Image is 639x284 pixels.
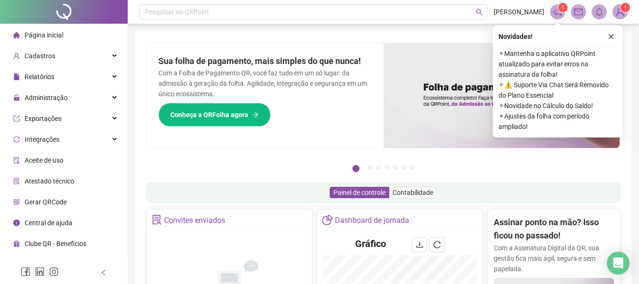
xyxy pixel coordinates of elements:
span: instagram [49,267,59,276]
span: gift [13,240,20,247]
h4: Gráfico [355,237,386,250]
button: 1 [352,165,359,172]
span: reload [433,241,441,248]
span: ⚬ Novidade no Cálculo do Saldo! [499,101,617,111]
div: Dashboard de jornada [335,212,409,229]
sup: Atualize o seu contato no menu Meus Dados [621,3,630,12]
span: search [476,9,483,16]
span: facebook [21,267,30,276]
span: left [100,269,107,276]
span: info-circle [13,220,20,226]
p: Com a Folha de Pagamento QR, você faz tudo em um só lugar: da admissão à geração da folha. Agilid... [158,68,372,99]
span: export [13,115,20,122]
button: Conheça a QRFolha agora [158,103,271,127]
span: close [608,33,614,40]
span: solution [152,215,162,225]
span: lock [13,94,20,101]
span: linkedin [35,267,44,276]
span: Gerar QRCode [25,198,67,206]
span: ⚬ Mantenha o aplicativo QRPoint atualizado para evitar erros na assinatura da folha! [499,48,617,80]
span: Página inicial [25,31,63,39]
button: 6 [402,165,406,170]
span: Integrações [25,136,60,143]
h2: Assinar ponto na mão? Isso ficou no passado! [494,216,614,243]
img: 89309 [613,5,627,19]
span: home [13,32,20,38]
span: bell [595,8,604,16]
span: Exportações [25,115,61,122]
div: Convites enviados [164,212,225,229]
div: Open Intercom Messenger [607,252,630,275]
img: banner%2F8d14a306-6205-4263-8e5b-06e9a85ad873.png [384,43,620,148]
span: Cadastros [25,52,55,60]
button: 7 [410,165,415,170]
span: audit [13,157,20,164]
span: Painel de controle [333,189,385,196]
button: 4 [385,165,389,170]
span: arrow-right [252,111,259,118]
sup: 1 [558,3,568,12]
span: Conheça a QRFolha agora [170,110,248,120]
span: Relatórios [25,73,54,81]
span: notification [553,8,562,16]
span: user-add [13,53,20,59]
h2: Sua folha de pagamento, mais simples do que nunca! [158,55,372,68]
span: pie-chart [322,215,332,225]
span: sync [13,136,20,143]
button: 5 [393,165,398,170]
button: 3 [376,165,381,170]
span: [PERSON_NAME] [494,7,544,17]
span: file [13,73,20,80]
span: Atestado técnico [25,177,74,185]
span: ⚬ Ajustes da folha com período ampliado! [499,111,617,132]
button: 2 [368,165,372,170]
span: Novidades ! [499,31,533,42]
p: Com a Assinatura Digital da QR, sua gestão fica mais ágil, segura e sem papelada. [494,243,614,274]
span: Central de ajuda [25,219,72,227]
span: Contabilidade [393,189,433,196]
span: solution [13,178,20,184]
span: Clube QR - Beneficios [25,240,87,247]
span: ⚬ ⚠️ Suporte Via Chat Será Removido do Plano Essencial [499,80,617,101]
span: qrcode [13,199,20,205]
span: Administração [25,94,68,101]
span: 1 [624,4,627,11]
span: Aceite de uso [25,156,63,164]
span: download [416,241,423,248]
span: 1 [561,4,565,11]
span: mail [574,8,583,16]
